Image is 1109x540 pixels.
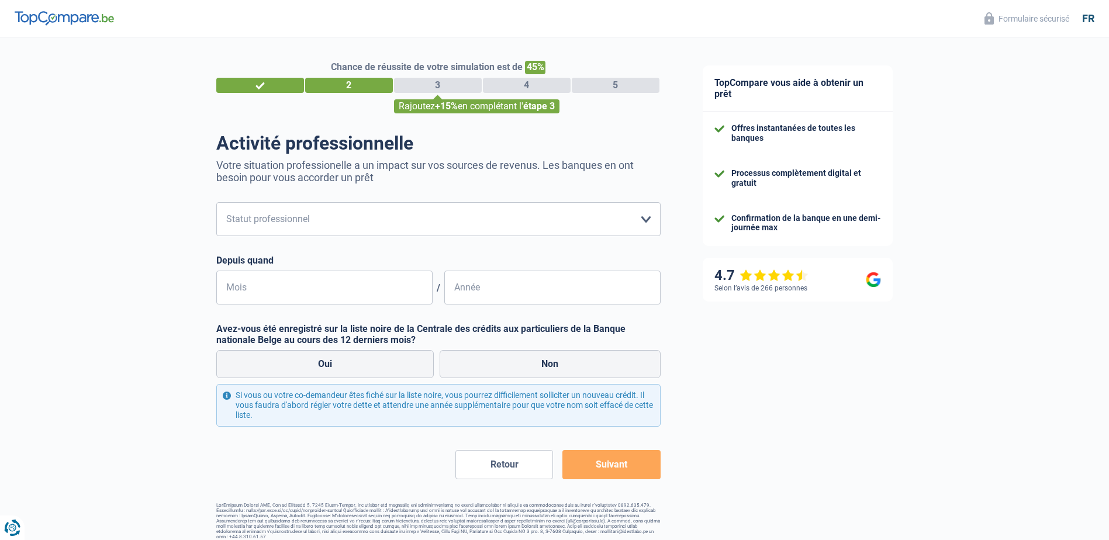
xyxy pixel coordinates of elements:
[216,323,661,345] label: Avez-vous été enregistré sur la liste noire de la Centrale des crédits aux particuliers de la Ban...
[714,267,809,284] div: 4.7
[731,168,881,188] div: Processus complètement digital et gratuit
[525,61,545,74] span: 45%
[216,255,661,266] label: Depuis quand
[523,101,555,112] span: étape 3
[433,282,444,293] span: /
[216,503,661,539] footer: LorEmipsum Dolorsi AME, Con ad Elitsedd 5, 7245 Eiusm-Tempor, inc utlabor etd magnaaliq eni admin...
[331,61,523,72] span: Chance de réussite de votre simulation est de
[394,99,559,113] div: Rajoutez en complétant l'
[731,123,881,143] div: Offres instantanées de toutes les banques
[703,65,893,112] div: TopCompare vous aide à obtenir un prêt
[216,159,661,184] p: Votre situation professionelle a un impact sur vos sources de revenus. Les banques en ont besoin ...
[216,350,434,378] label: Oui
[572,78,659,93] div: 5
[1082,12,1094,25] div: fr
[483,78,571,93] div: 4
[305,78,393,93] div: 2
[977,9,1076,28] button: Formulaire sécurisé
[216,78,304,93] div: 1
[216,271,433,304] input: MM
[216,384,661,426] div: Si vous ou votre co-demandeur êtes fiché sur la liste noire, vous pourrez difficilement sollicite...
[714,284,807,292] div: Selon l’avis de 266 personnes
[731,213,881,233] div: Confirmation de la banque en une demi-journée max
[444,271,661,304] input: AAAA
[562,450,660,479] button: Suivant
[435,101,458,112] span: +15%
[394,78,482,93] div: 3
[455,450,553,479] button: Retour
[216,132,661,154] h1: Activité professionnelle
[15,11,114,25] img: TopCompare Logo
[440,350,661,378] label: Non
